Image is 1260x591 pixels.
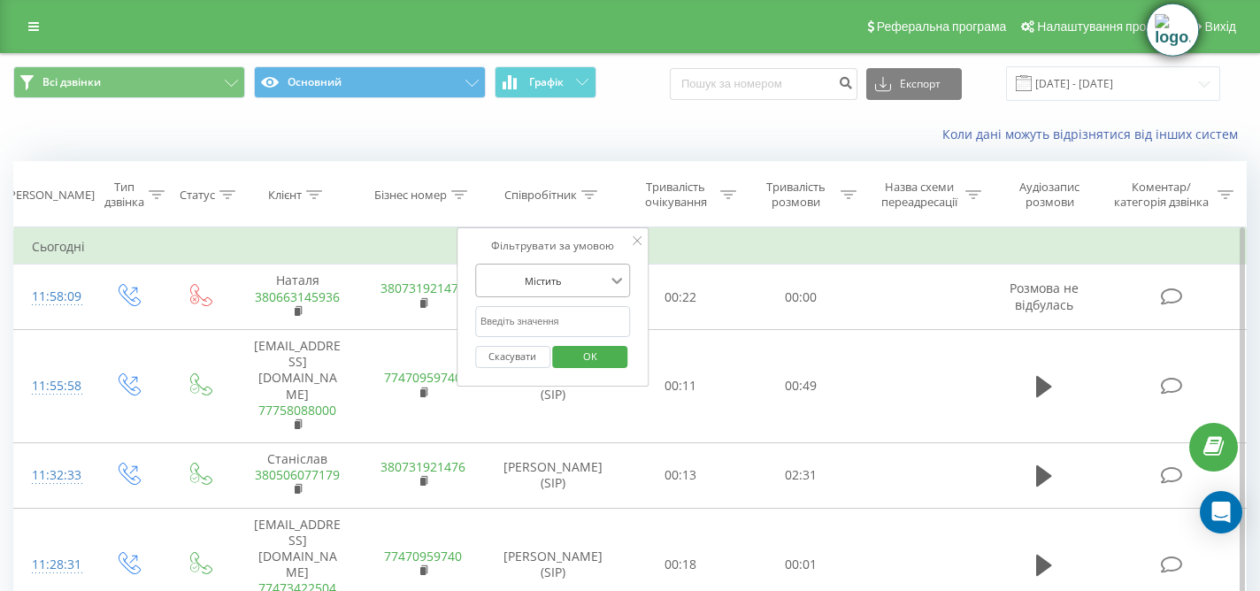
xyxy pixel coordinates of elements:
span: Реферальна програма [877,19,1007,34]
button: Скасувати [475,346,550,368]
div: Клієнт [268,188,302,203]
td: 02:31 [741,443,861,509]
td: Станіслав [235,443,360,509]
div: Співробітник [504,188,577,203]
div: 11:28:31 [32,548,73,582]
td: Наталя [235,265,360,330]
a: 380731921476 [380,280,465,296]
div: 11:32:33 [32,458,73,493]
a: 77470959740 [384,548,462,564]
span: OK [565,342,615,370]
span: Налаштування профілю [1037,19,1175,34]
button: Експорт [866,68,962,100]
div: Тип дзвінка [104,180,144,210]
img: Timeline extension [1155,14,1190,46]
div: Тривалість розмови [757,180,836,210]
td: [EMAIL_ADDRESS][DOMAIN_NAME] [235,329,360,442]
div: Назва схеми переадресації [877,180,961,210]
div: Коментар/категорія дзвінка [1110,180,1213,210]
div: Фільтрувати за умовою [475,237,631,255]
td: Сьогодні [14,229,1247,265]
span: Всі дзвінки [42,75,101,89]
div: Бізнес номер [374,188,447,203]
div: Тривалість очікування [636,180,716,210]
td: [PERSON_NAME] (SIP) [486,443,620,509]
div: Статус [180,188,215,203]
div: [PERSON_NAME] [5,188,95,203]
td: 00:13 [620,443,741,509]
a: 380731921476 [380,458,465,475]
a: 380506077179 [255,466,340,483]
span: Вихід [1205,19,1236,34]
span: Розмова не відбулась [1010,280,1079,312]
span: Графік [529,76,564,88]
div: Open Intercom Messenger [1200,491,1242,533]
div: 11:58:09 [32,280,73,314]
button: Основний [254,66,486,98]
td: 00:22 [620,265,741,330]
button: Графік [495,66,596,98]
td: 00:00 [741,265,861,330]
input: Пошук за номером [670,68,857,100]
div: Аудіозапис розмови [1002,180,1097,210]
a: 77758088000 [258,402,336,418]
button: Всі дзвінки [13,66,245,98]
td: 00:49 [741,329,861,442]
button: OK [553,346,628,368]
td: 00:11 [620,329,741,442]
a: 77470959740 [384,369,462,386]
input: Введіть значення [475,306,631,337]
a: Коли дані можуть відрізнятися вiд інших систем [942,126,1247,142]
div: 11:55:58 [32,369,73,403]
a: 380663145936 [255,288,340,305]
